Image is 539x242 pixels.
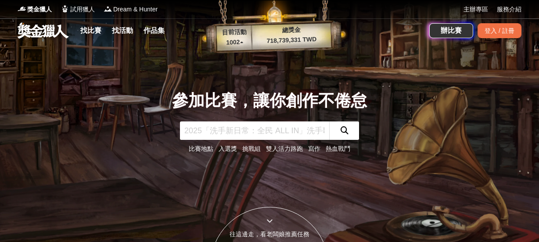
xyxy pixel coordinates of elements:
a: LogoDream & Hunter [104,5,158,14]
p: 目前活動 [216,27,252,38]
a: 主辦專區 [464,5,488,14]
a: 雙人活力路跑 [266,145,303,152]
a: 入選獎 [219,145,237,152]
div: 登入 / 註冊 [478,23,521,38]
a: 比賽地點 [189,145,213,152]
a: 寫作 [308,145,320,152]
a: 熱血戰鬥 [326,145,350,152]
a: 作品集 [140,25,168,37]
p: 718,739,331 TWD [252,34,331,46]
span: 獎金獵人 [27,5,52,14]
img: Logo [18,4,26,13]
span: 試用獵人 [70,5,95,14]
a: Logo試用獵人 [61,5,95,14]
p: 1002 ▴ [217,37,252,48]
span: Dream & Hunter [113,5,158,14]
img: Logo [104,4,112,13]
img: Logo [61,4,69,13]
a: 挑戰組 [242,145,261,152]
a: 服務介紹 [497,5,521,14]
input: 2025「洗手新日常：全民 ALL IN」洗手歌全台徵選 [180,121,329,140]
a: 辦比賽 [429,23,473,38]
a: Logo獎金獵人 [18,5,52,14]
p: 總獎金 [252,24,331,36]
a: 找活動 [108,25,137,37]
div: 往這邊走，看老闆娘推薦任務 [211,230,328,239]
a: 找比賽 [77,25,105,37]
div: 參加比賽，讓你創作不倦怠 [172,89,367,113]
